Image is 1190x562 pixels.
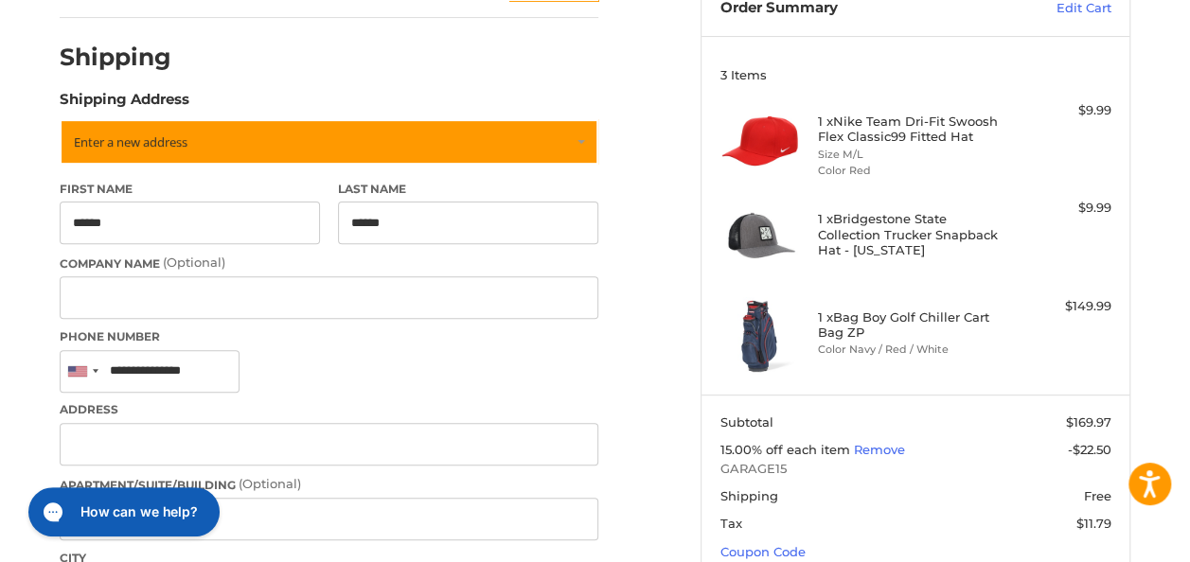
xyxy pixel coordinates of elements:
[1068,442,1111,457] span: -$22.50
[1013,101,1110,120] div: $9.99
[60,119,598,165] a: Enter or select a different address
[818,147,1009,163] li: Size M/L
[720,414,773,430] span: Subtotal
[60,89,189,119] legend: Shipping Address
[19,481,225,543] iframe: Gorgias live chat messenger
[163,255,225,270] small: (Optional)
[720,67,1111,82] h3: 3 Items
[1013,199,1110,218] div: $9.99
[818,211,1009,257] h4: 1 x Bridgestone State Collection Trucker Snapback Hat - [US_STATE]
[60,43,171,72] h2: Shipping
[1076,516,1111,531] span: $11.79
[818,163,1009,179] li: Color Red
[720,442,854,457] span: 15.00% off each item
[61,351,104,392] div: United States: +1
[60,475,598,494] label: Apartment/Suite/Building
[239,476,301,491] small: (Optional)
[720,544,806,559] a: Coupon Code
[720,488,778,503] span: Shipping
[818,342,1009,358] li: Color Navy / Red / White
[720,460,1111,479] span: GARAGE15
[338,181,598,198] label: Last Name
[854,442,905,457] a: Remove
[60,328,598,345] label: Phone Number
[74,133,187,150] span: Enter a new address
[1084,488,1111,503] span: Free
[818,114,1009,145] h4: 1 x Nike Team Dri-Fit Swoosh Flex Classic99 Fitted Hat
[1066,414,1111,430] span: $169.97
[1013,297,1110,316] div: $149.99
[60,254,598,272] label: Company Name
[720,516,742,531] span: Tax
[818,309,1009,341] h4: 1 x Bag Boy Golf Chiller Cart Bag ZP
[60,401,598,418] label: Address
[60,181,320,198] label: First Name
